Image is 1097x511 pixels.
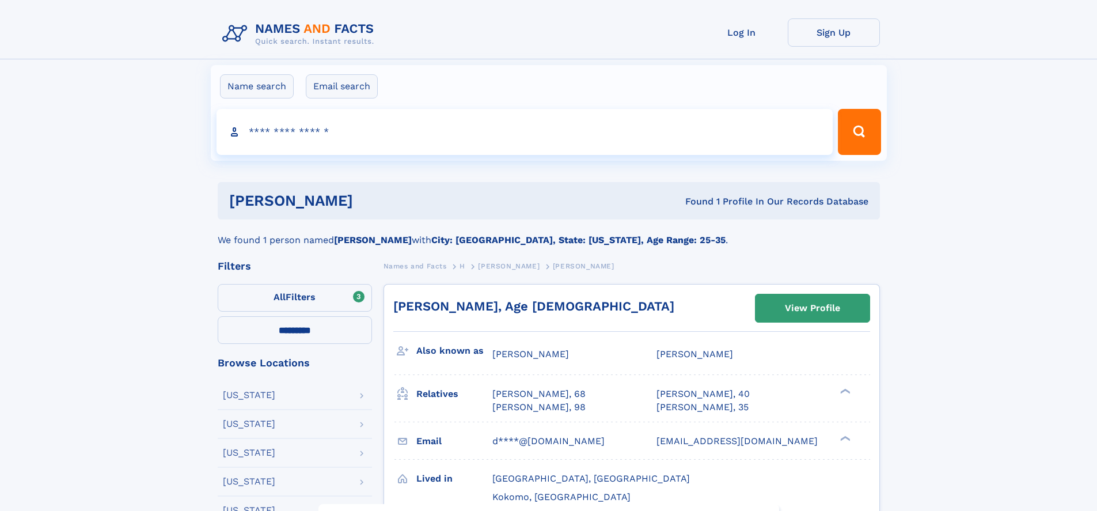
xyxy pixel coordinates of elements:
[460,259,465,273] a: H
[837,388,851,395] div: ❯
[492,473,690,484] span: [GEOGRAPHIC_DATA], [GEOGRAPHIC_DATA]
[223,477,275,486] div: [US_STATE]
[788,18,880,47] a: Sign Up
[478,259,540,273] a: [PERSON_NAME]
[838,109,880,155] button: Search Button
[553,262,614,270] span: [PERSON_NAME]
[785,295,840,321] div: View Profile
[274,292,286,302] span: All
[756,294,870,322] a: View Profile
[384,259,447,273] a: Names and Facts
[431,234,726,245] b: City: [GEOGRAPHIC_DATA], State: [US_STATE], Age Range: 25-35
[220,74,294,99] label: Name search
[218,18,384,50] img: Logo Names and Facts
[306,74,378,99] label: Email search
[229,194,519,208] h1: [PERSON_NAME]
[223,391,275,400] div: [US_STATE]
[656,388,750,400] a: [PERSON_NAME], 40
[656,436,818,446] span: [EMAIL_ADDRESS][DOMAIN_NAME]
[218,284,372,312] label: Filters
[656,349,733,359] span: [PERSON_NAME]
[492,491,631,502] span: Kokomo, [GEOGRAPHIC_DATA]
[492,388,586,400] a: [PERSON_NAME], 68
[696,18,788,47] a: Log In
[416,341,492,361] h3: Also known as
[218,261,372,271] div: Filters
[223,419,275,429] div: [US_STATE]
[334,234,412,245] b: [PERSON_NAME]
[218,358,372,368] div: Browse Locations
[492,349,569,359] span: [PERSON_NAME]
[217,109,833,155] input: search input
[478,262,540,270] span: [PERSON_NAME]
[519,195,868,208] div: Found 1 Profile In Our Records Database
[218,219,880,247] div: We found 1 person named with .
[416,469,492,489] h3: Lived in
[416,384,492,404] h3: Relatives
[837,434,851,442] div: ❯
[416,431,492,451] h3: Email
[656,401,749,414] a: [PERSON_NAME], 35
[223,448,275,457] div: [US_STATE]
[460,262,465,270] span: H
[492,401,586,414] a: [PERSON_NAME], 98
[393,299,674,313] a: [PERSON_NAME], Age [DEMOGRAPHIC_DATA]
